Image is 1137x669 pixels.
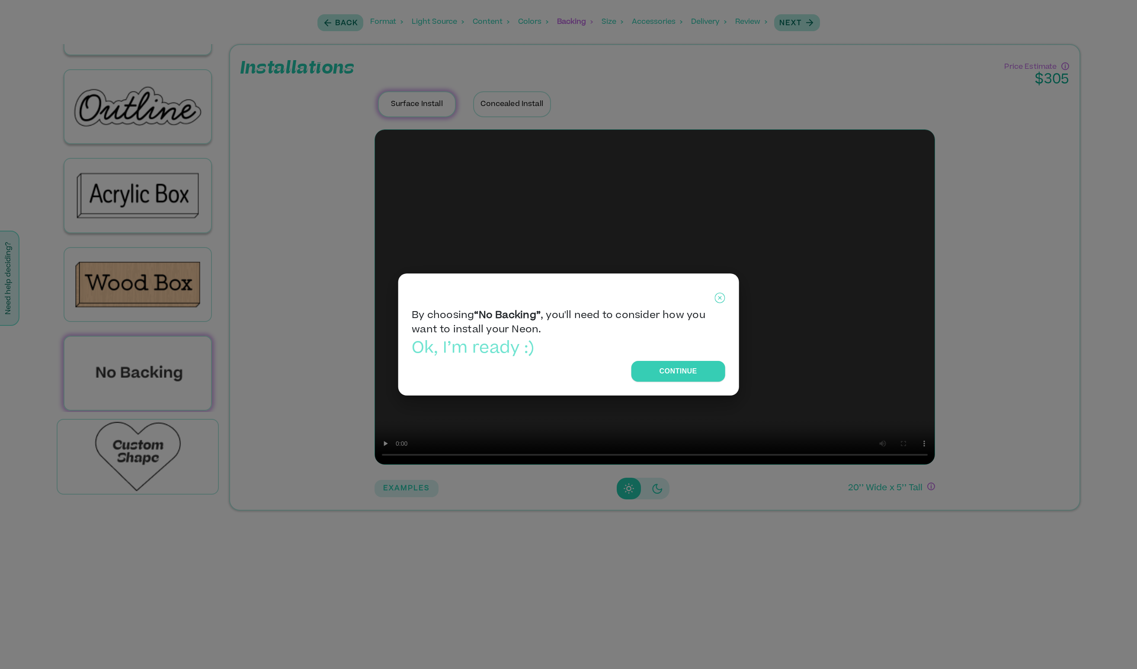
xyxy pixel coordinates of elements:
p: By choosing , you'll need to consider how you want to install your Neon. [412,309,725,338]
b: “No Backing” [474,311,540,321]
button: Continue [631,361,725,382]
p: Ok, I’m ready :) [412,338,725,361]
iframe: Chat Widget [1094,627,1137,669]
